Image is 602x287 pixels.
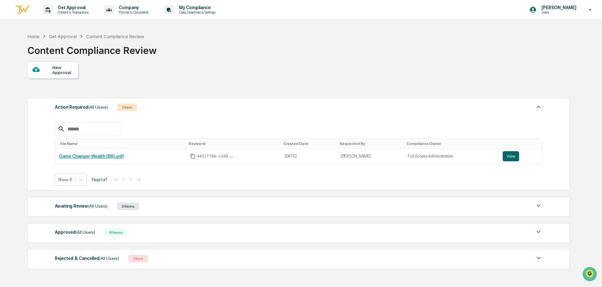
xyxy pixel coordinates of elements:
span: 4451f706-c2d9-45a3-942b-fe2e7bf6efaa [197,154,235,159]
button: |< [112,177,119,182]
img: caret [535,228,542,236]
span: (All Users) [88,204,107,209]
a: View [503,151,538,161]
div: Content Compliance Review [27,40,157,56]
span: Data Lookup [13,91,40,98]
button: > [128,177,134,182]
p: Company [114,5,152,10]
span: (All Users) [76,230,95,235]
div: Toggle SortBy [283,141,335,146]
p: Users [536,10,580,14]
span: (All Users) [88,105,108,110]
a: Powered byPylon [44,106,76,112]
img: 1746055101610-c473b297-6a78-478c-a979-82029cc54cd1 [6,48,18,60]
div: Home [27,34,39,39]
span: Attestations [52,79,78,86]
p: Content & Transactions [53,10,92,14]
button: < [120,177,127,182]
a: 🗄️Attestations [43,77,81,88]
div: Awaiting Review [55,202,107,210]
div: Toggle SortBy [504,141,540,146]
div: 🗄️ [46,80,51,85]
div: New Approval [52,65,73,75]
div: 1 Item [128,255,148,262]
span: Preclearance [13,79,41,86]
div: We're available if you need us! [21,55,80,60]
a: 🔎Data Lookup [4,89,42,100]
div: Start new chat [21,48,103,55]
div: Toggle SortBy [340,141,402,146]
a: 🖐️Preclearance [4,77,43,88]
button: >| [135,177,142,182]
div: 🔎 [6,92,11,97]
span: (All Users) [99,256,119,261]
div: 🖐️ [6,80,11,85]
img: logo [15,5,30,15]
p: Get Approval [53,5,92,10]
div: 3 Items [117,203,139,210]
p: [PERSON_NAME] [536,5,580,10]
p: Data, Deadlines & Settings [174,10,219,14]
td: [PERSON_NAME] [337,149,404,164]
a: Game Changer Wealth (BR).pdf [59,154,124,159]
div: Toggle SortBy [189,141,278,146]
div: 1 Item [117,104,137,111]
span: Pylon [63,107,76,112]
td: Full Access Administrators [404,149,499,164]
img: caret [535,103,542,111]
iframe: Open customer support [582,266,599,283]
button: View [503,151,519,161]
div: Action Required [55,103,108,111]
div: 8 Items [105,229,127,236]
img: caret [535,254,542,262]
div: Rejected & Cancelled [55,254,119,262]
img: caret [535,202,542,210]
button: Start new chat [107,50,115,58]
p: How can we help? [6,13,115,23]
p: Policies & Documents [114,10,152,14]
div: Approved [55,228,95,236]
p: My Compliance [174,5,219,10]
span: Page 1 of 1 [92,177,107,182]
td: [DATE] [281,149,337,164]
div: Toggle SortBy [60,141,184,146]
span: Copy Id [190,153,196,159]
div: Get Approval [49,34,77,39]
div: Content Compliance Review [86,34,144,39]
div: Toggle SortBy [407,141,496,146]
